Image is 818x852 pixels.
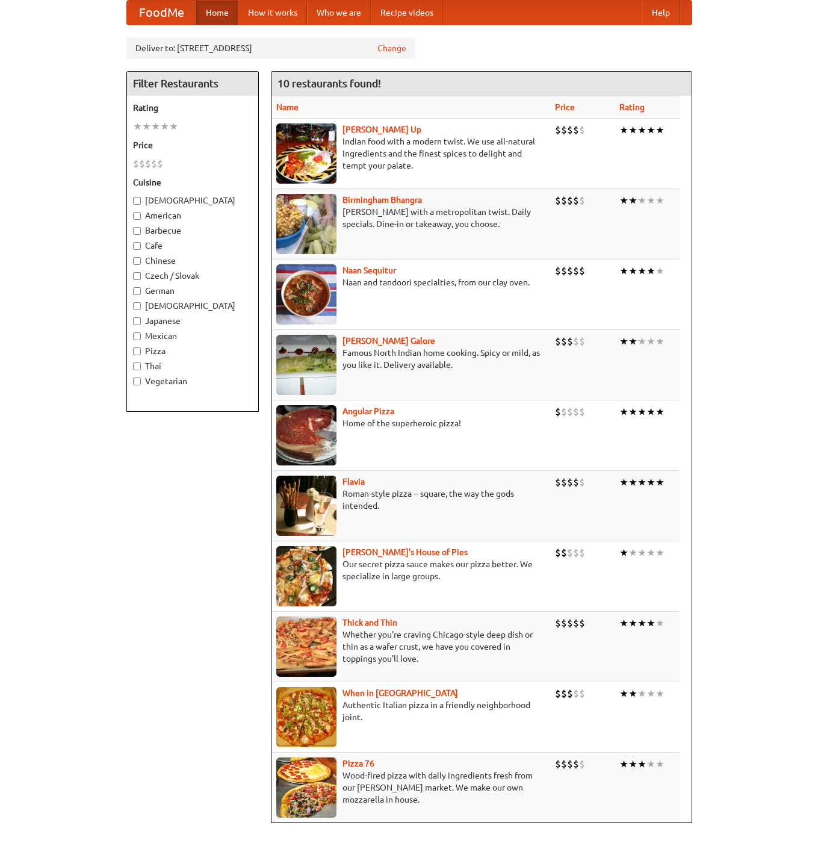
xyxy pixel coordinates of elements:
[276,757,336,818] img: pizza76.jpg
[561,757,567,771] li: $
[646,617,655,630] li: ★
[655,264,665,278] li: ★
[655,194,665,207] li: ★
[573,405,579,418] li: $
[133,287,141,295] input: German
[276,347,546,371] p: Famous North Indian home cooking. Spicy or mild, as you like it. Delivery available.
[619,757,628,771] li: ★
[276,417,546,429] p: Home of the superheroic pizza!
[619,102,645,112] a: Rating
[561,687,567,700] li: $
[619,335,628,348] li: ★
[555,405,561,418] li: $
[276,617,336,677] img: thick.jpg
[133,378,141,385] input: Vegetarian
[133,300,252,312] label: [DEMOGRAPHIC_DATA]
[342,125,421,134] b: [PERSON_NAME] Up
[619,264,628,278] li: ★
[579,264,585,278] li: $
[377,42,406,54] a: Change
[133,347,141,355] input: Pizza
[342,195,422,205] b: Birmingham Bhangra
[567,194,573,207] li: $
[555,264,561,278] li: $
[637,123,646,137] li: ★
[579,687,585,700] li: $
[619,687,628,700] li: ★
[646,757,655,771] li: ★
[628,335,637,348] li: ★
[277,78,381,89] ng-pluralize: 10 restaurants found!
[276,558,546,582] p: Our secret pizza sauce makes our pizza better. We specialize in large groups.
[133,345,252,357] label: Pizza
[579,617,585,630] li: $
[133,315,252,327] label: Japanese
[637,617,646,630] li: ★
[555,194,561,207] li: $
[646,123,655,137] li: ★
[573,476,579,489] li: $
[276,770,546,806] p: Wood-fired pizza with daily ingredients fresh from our [PERSON_NAME] market. We make our own mozz...
[276,335,336,395] img: currygalore.jpg
[276,276,546,288] p: Naan and tandoori specialties, from our clay oven.
[567,335,573,348] li: $
[567,617,573,630] li: $
[573,335,579,348] li: $
[127,72,258,96] h4: Filter Restaurants
[573,617,579,630] li: $
[619,476,628,489] li: ★
[573,757,579,771] li: $
[579,476,585,489] li: $
[561,405,567,418] li: $
[637,335,646,348] li: ★
[133,242,141,250] input: Cafe
[342,618,397,627] a: Thick and Thin
[342,759,374,768] a: Pizza 76
[133,255,252,267] label: Chinese
[160,120,169,133] li: ★
[637,546,646,559] li: ★
[133,227,141,235] input: Barbecue
[567,546,573,559] li: $
[276,264,336,325] img: naansequitur.jpg
[579,335,585,348] li: $
[276,206,546,230] p: [PERSON_NAME] with a metropolitan twist. Daily specials. Dine-in or takeaway, you choose.
[133,102,252,114] h5: Rating
[637,687,646,700] li: ★
[573,546,579,559] li: $
[555,123,561,137] li: $
[342,266,396,275] a: Naan Sequitur
[133,285,252,297] label: German
[342,547,468,557] b: [PERSON_NAME]'s House of Pies
[628,123,637,137] li: ★
[133,317,141,325] input: Japanese
[567,687,573,700] li: $
[307,1,371,25] a: Who we are
[567,757,573,771] li: $
[637,264,646,278] li: ★
[342,406,394,416] a: Angular Pizza
[133,272,141,280] input: Czech / Slovak
[637,194,646,207] li: ★
[567,476,573,489] li: $
[133,139,252,151] h5: Price
[646,476,655,489] li: ★
[342,477,365,487] b: Flavia
[637,476,646,489] li: ★
[573,194,579,207] li: $
[133,302,141,310] input: [DEMOGRAPHIC_DATA]
[567,123,573,137] li: $
[573,687,579,700] li: $
[133,270,252,282] label: Czech / Slovak
[655,123,665,137] li: ★
[655,617,665,630] li: ★
[561,617,567,630] li: $
[579,405,585,418] li: $
[142,120,151,133] li: ★
[628,264,637,278] li: ★
[646,264,655,278] li: ★
[646,405,655,418] li: ★
[133,225,252,237] label: Barbecue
